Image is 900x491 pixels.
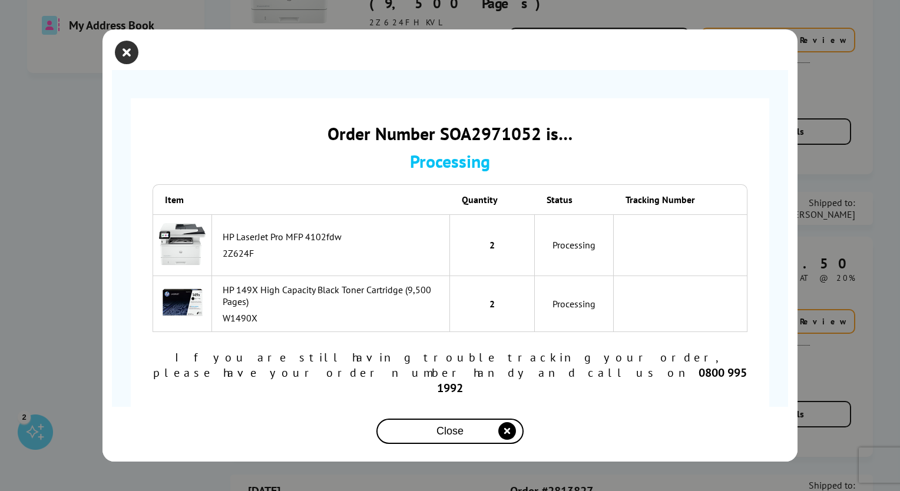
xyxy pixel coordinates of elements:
div: 2Z624F [223,247,444,259]
td: Processing [535,276,614,332]
div: W1490X [223,312,444,324]
th: Tracking Number [614,184,747,214]
img: HP 149X High Capacity Black Toner Cartridge (9,500 Pages) [162,282,203,323]
th: Quantity [450,184,535,214]
td: Processing [535,214,614,276]
div: If you are still having trouble tracking your order, please have your order number handy and call... [153,350,747,396]
div: Order Number SOA2971052 is… [153,122,747,145]
img: HP LaserJet Pro MFP 4102fdw [159,221,206,267]
td: 2 [450,214,535,276]
div: HP LaserJet Pro MFP 4102fdw [223,231,444,243]
th: Item [153,184,212,214]
div: Processing [153,150,747,172]
button: close modal [376,419,524,444]
th: Status [535,184,614,214]
td: 2 [450,276,535,332]
b: 0800 995 1992 [437,365,747,396]
button: close modal [118,44,135,61]
span: Close [436,425,464,437]
div: HP 149X High Capacity Black Toner Cartridge (9,500 Pages) [223,284,444,307]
